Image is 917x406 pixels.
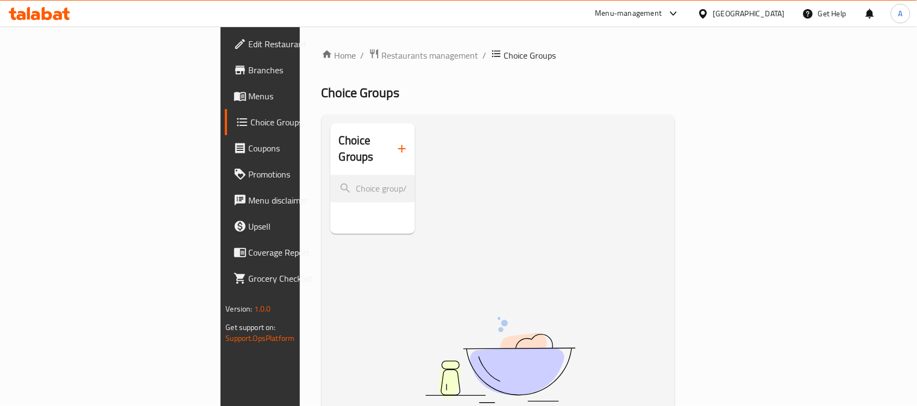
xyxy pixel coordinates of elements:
[249,220,365,233] span: Upsell
[330,175,416,202] input: search
[249,142,365,155] span: Coupons
[249,37,365,50] span: Edit Restaurant
[225,83,374,109] a: Menus
[382,49,479,62] span: Restaurants management
[899,8,903,20] span: A
[226,320,276,334] span: Get support on:
[225,109,374,135] a: Choice Groups
[225,135,374,161] a: Coupons
[225,265,374,291] a: Grocery Checklist
[249,272,365,285] span: Grocery Checklist
[226,302,253,316] span: Version:
[369,48,479,62] a: Restaurants management
[225,239,374,265] a: Coverage Report
[249,168,365,181] span: Promotions
[226,331,295,345] a: Support.OpsPlatform
[254,302,271,316] span: 1.0.0
[713,8,785,20] div: [GEOGRAPHIC_DATA]
[225,213,374,239] a: Upsell
[249,90,365,103] span: Menus
[249,64,365,77] span: Branches
[249,246,365,259] span: Coverage Report
[504,49,556,62] span: Choice Groups
[483,49,487,62] li: /
[225,161,374,187] a: Promotions
[322,48,675,62] nav: breadcrumb
[251,116,365,129] span: Choice Groups
[225,31,374,57] a: Edit Restaurant
[225,57,374,83] a: Branches
[595,7,662,20] div: Menu-management
[249,194,365,207] span: Menu disclaimer
[225,187,374,213] a: Menu disclaimer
